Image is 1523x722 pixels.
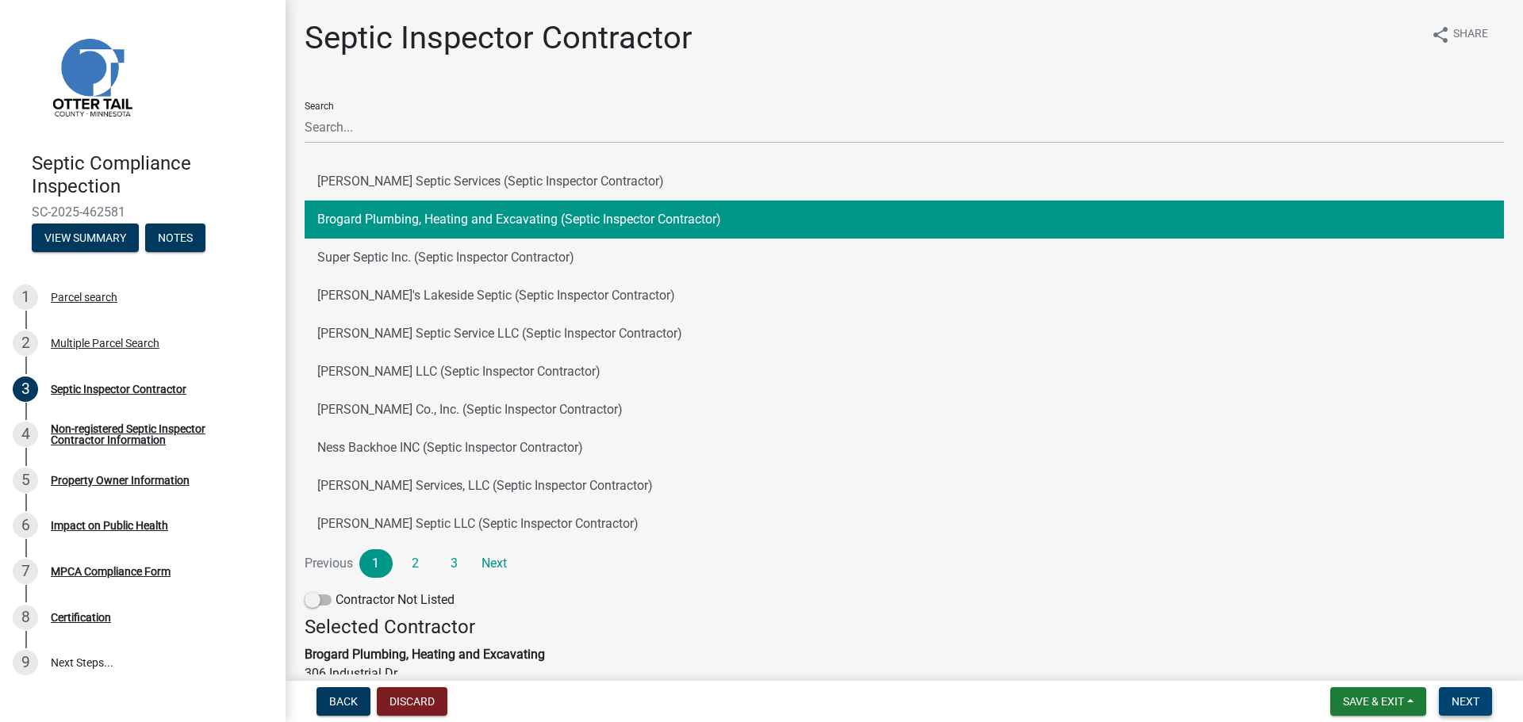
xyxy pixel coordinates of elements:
button: View Summary [32,223,139,252]
button: [PERSON_NAME] Septic Service LLC (Septic Inspector Contractor) [305,315,1504,353]
button: Super Septic Inc. (Septic Inspector Contractor) [305,239,1504,277]
wm-modal-confirm: Summary [32,232,139,245]
span: Next [1452,695,1479,708]
div: MPCA Compliance Form [51,566,171,577]
img: Otter Tail County, Minnesota [32,17,151,136]
a: 2 [399,549,432,578]
button: [PERSON_NAME] Septic Services (Septic Inspector Contractor) [305,162,1504,201]
i: share [1431,25,1450,44]
button: Brogard Plumbing, Heating and Excavating (Septic Inspector Contractor) [305,201,1504,239]
div: 9 [13,650,38,675]
button: [PERSON_NAME]'s Lakeside Septic (Septic Inspector Contractor) [305,277,1504,315]
button: [PERSON_NAME] Septic LLC (Septic Inspector Contractor) [305,505,1504,543]
h4: Septic Compliance Inspection [32,152,273,198]
div: Impact on Public Health [51,520,168,531]
div: 6 [13,513,38,538]
button: Save & Exit [1330,687,1426,716]
span: Share [1453,25,1488,44]
strong: Brogard Plumbing, Heating and Excavating [305,647,545,662]
div: 3 [13,376,38,402]
div: Multiple Parcel Search [51,338,159,349]
a: 1 [359,549,393,578]
button: shareShare [1418,19,1501,50]
span: Save & Exit [1343,695,1404,708]
button: Back [316,687,370,716]
button: [PERSON_NAME] Co., Inc. (Septic Inspector Contractor) [305,391,1504,429]
div: Non-registered Septic Inspector Contractor Information [51,423,260,445]
nav: Page navigation [305,549,1504,578]
div: 5 [13,468,38,493]
span: SC-2025-462581 [32,204,254,220]
div: 2 [13,330,38,356]
div: 1 [13,285,38,310]
button: Ness Backhoe INC (Septic Inspector Contractor) [305,429,1504,467]
div: 8 [13,605,38,630]
label: Contractor Not Listed [305,590,455,609]
a: Next [478,549,511,578]
button: Next [1439,687,1492,716]
div: 7 [13,559,38,584]
div: 4 [13,422,38,447]
div: Certification [51,612,111,623]
wm-modal-confirm: Notes [145,232,205,245]
button: [PERSON_NAME] LLC (Septic Inspector Contractor) [305,353,1504,391]
button: Discard [377,687,447,716]
div: Septic Inspector Contractor [51,384,186,395]
a: 3 [438,549,471,578]
button: [PERSON_NAME] Services, LLC (Septic Inspector Contractor) [305,467,1504,505]
span: Back [329,695,358,708]
input: Search... [305,111,1504,143]
div: Property Owner Information [51,475,190,486]
div: Parcel search [51,292,117,303]
h1: Septic Inspector Contractor [305,19,692,57]
button: Notes [145,223,205,252]
h4: Selected Contractor [305,616,1504,639]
